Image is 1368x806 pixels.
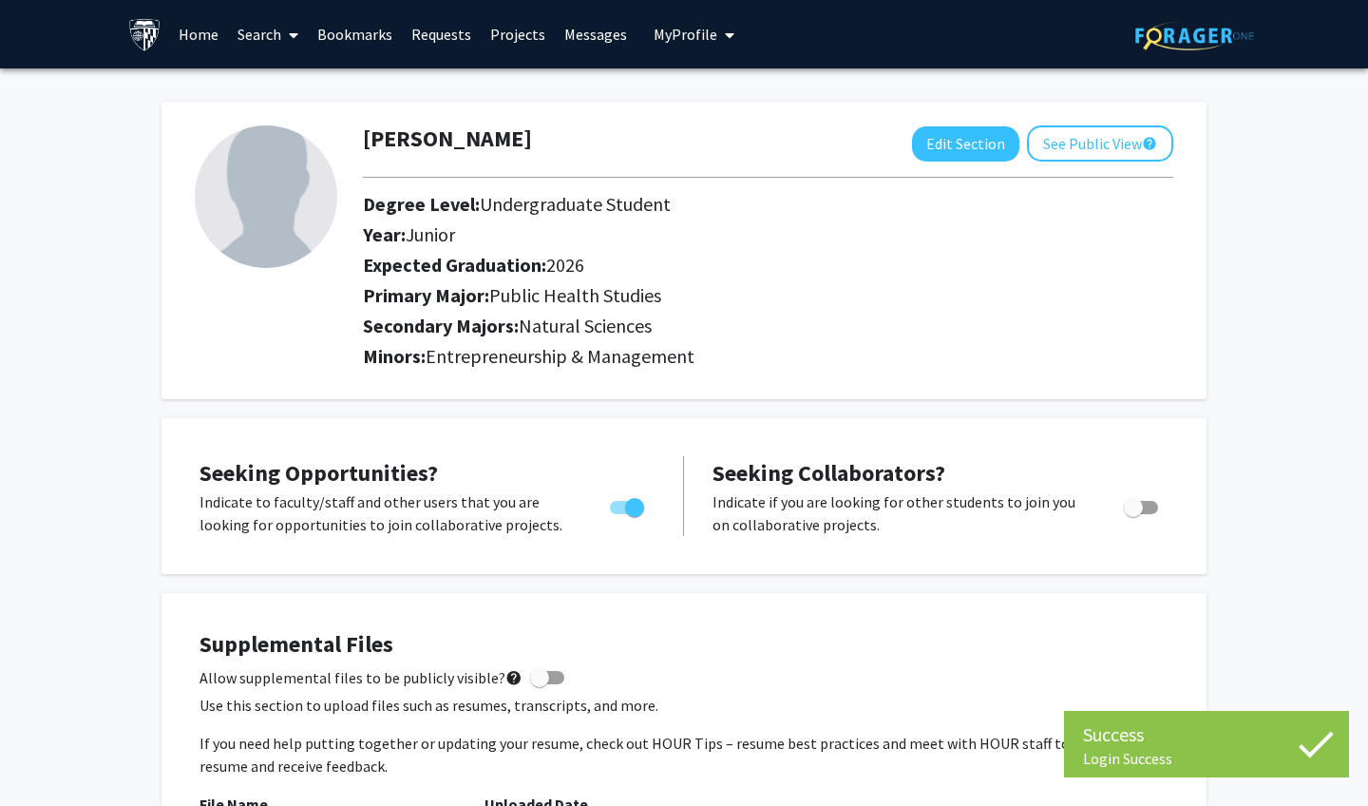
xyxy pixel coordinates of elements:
span: Entrepreneurship & Management [426,344,694,368]
img: Profile Picture [195,125,337,268]
h2: Degree Level: [363,193,1041,216]
span: Public Health Studies [489,283,661,307]
span: Undergraduate Student [480,192,671,216]
div: Toggle [1116,490,1168,519]
h1: [PERSON_NAME] [363,125,532,153]
h2: Primary Major: [363,284,1173,307]
h2: Minors: [363,345,1173,368]
img: Johns Hopkins University Logo [128,18,161,51]
div: Toggle [602,490,655,519]
div: Success [1083,720,1330,749]
mat-icon: help [1142,132,1157,155]
button: Edit Section [912,126,1019,162]
button: See Public View [1027,125,1173,162]
a: Bookmarks [308,1,402,67]
span: My Profile [654,25,717,44]
h2: Secondary Majors: [363,315,1173,337]
a: Search [228,1,308,67]
h4: Supplemental Files [199,631,1168,659]
p: If you need help putting together or updating your resume, check out HOUR Tips – resume best prac... [199,732,1168,777]
p: Indicate to faculty/staff and other users that you are looking for opportunities to join collabor... [199,490,574,536]
p: Use this section to upload files such as resumes, transcripts, and more. [199,694,1168,717]
div: Login Success [1083,749,1330,768]
h2: Expected Graduation: [363,254,1041,277]
span: Allow supplemental files to be publicly visible? [199,666,522,689]
span: 2026 [546,253,584,277]
a: Messages [555,1,636,67]
span: Junior [406,222,455,246]
span: Seeking Collaborators? [712,458,945,488]
iframe: Chat [14,720,81,792]
a: Projects [481,1,555,67]
span: Natural Sciences [519,314,652,337]
p: Indicate if you are looking for other students to join you on collaborative projects. [712,490,1088,536]
img: ForagerOne Logo [1135,21,1254,50]
span: Seeking Opportunities? [199,458,438,488]
a: Home [169,1,228,67]
h2: Year: [363,223,1041,246]
a: Requests [402,1,481,67]
mat-icon: help [505,666,522,689]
